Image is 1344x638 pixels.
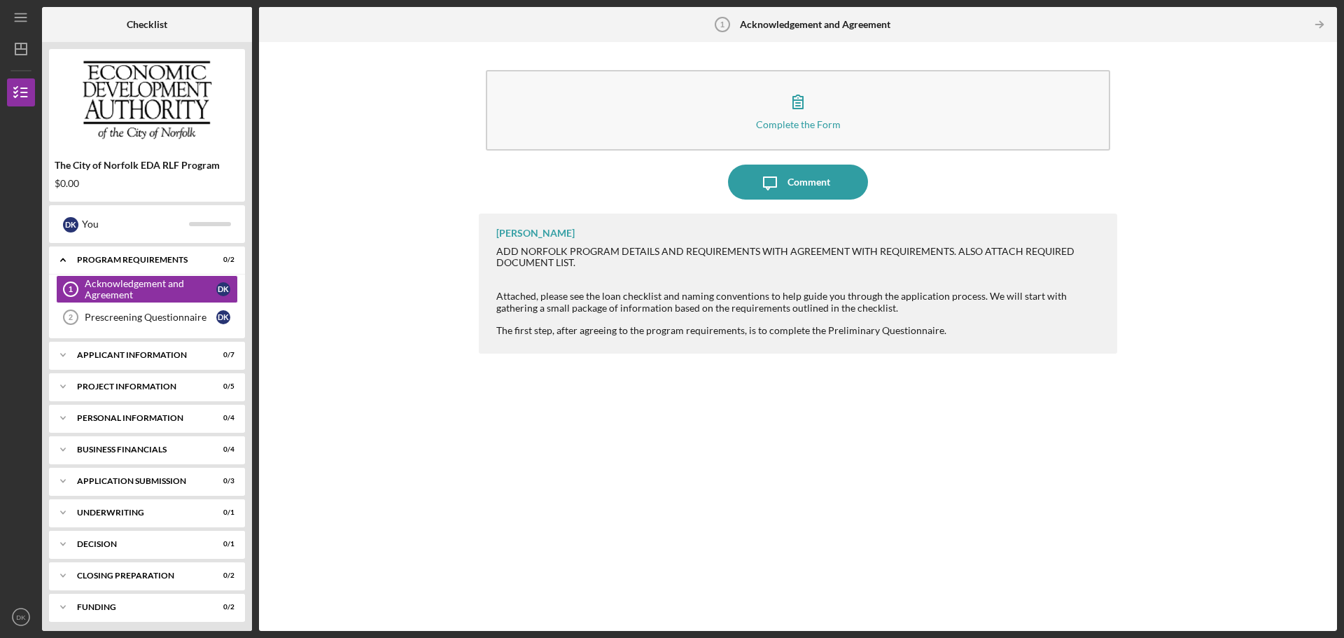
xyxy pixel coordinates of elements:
div: [PERSON_NAME] [496,228,575,239]
div: Complete the Form [756,119,841,130]
button: Comment [728,165,868,200]
div: $0.00 [55,178,239,189]
div: 0 / 5 [209,382,234,391]
tspan: 2 [69,313,73,321]
div: The City of Norfolk EDA RLF Program [55,160,239,171]
b: Acknowledgement and Agreement [740,19,890,30]
button: Complete the Form [486,70,1110,151]
tspan: 1 [69,285,73,293]
button: DK [7,603,35,631]
div: Comment [787,165,830,200]
div: 0 / 2 [209,571,234,580]
div: The first step, after agreeing to the program requirements, is to complete the Preliminary Questi... [496,325,1103,336]
div: ADD NORFOLK PROGRAM DETAILS AND REQUIREMENTS WITH AGREEMENT WITH REQUIREMENTS. ALSO ATTACH REQUIR... [496,246,1103,268]
div: Attached, please see the loan checklist and naming conventions to help guide you through the appl... [496,291,1103,313]
div: D K [63,217,78,233]
div: Decision [77,540,199,548]
div: PROJECT INFORMATION [77,382,199,391]
div: 0 / 2 [209,256,234,264]
div: Acknowledgement and Agreement [85,278,216,300]
div: 0 / 1 [209,508,234,517]
div: Closing Preparation [77,571,199,580]
div: Program Requirements [77,256,199,264]
div: Underwriting [77,508,199,517]
div: 0 / 4 [209,414,234,422]
a: 1Acknowledgement and AgreementDK [56,275,238,303]
div: Business Financials [77,445,199,454]
div: 0 / 7 [209,351,234,359]
div: 0 / 1 [209,540,234,548]
div: 0 / 4 [209,445,234,454]
tspan: 1 [720,20,724,29]
div: Personal Information [77,414,199,422]
div: Application Submission [77,477,199,485]
div: D K [216,282,230,296]
text: DK [16,613,26,621]
div: Prescreening Questionnaire [85,312,216,323]
div: 0 / 2 [209,603,234,611]
b: Checklist [127,19,167,30]
div: D K [216,310,230,324]
img: Product logo [49,56,245,140]
div: Funding [77,603,199,611]
div: 0 / 3 [209,477,234,485]
div: APPLICANT INFORMATION [77,351,199,359]
div: You [82,212,189,236]
a: 2Prescreening QuestionnaireDK [56,303,238,331]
